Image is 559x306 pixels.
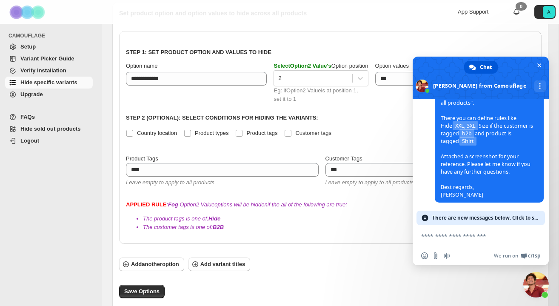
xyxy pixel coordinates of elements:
span: Chat [480,61,492,74]
span: Option position [274,63,368,69]
a: Logout [5,135,93,147]
span: Avatar with initials A [543,6,555,18]
span: Setup [20,43,36,50]
span: Product Tags [126,155,158,162]
span: Option name [126,63,157,69]
button: Save Options [119,285,165,298]
a: Upgrade [5,89,93,100]
b: Hide [208,215,220,222]
span: XXL, 3XL [453,121,478,130]
div: Eg: if Option2 Value is at position 1, set it to 1 [274,86,368,103]
b: Fog [168,201,178,208]
span: Leave empty to apply to all products [126,179,214,186]
b: B2B [213,224,224,230]
span: Product tags [246,130,277,136]
span: Hide sold out products [20,126,81,132]
span: Select Option2 Value 's [274,63,331,69]
span: FAQs [20,114,35,120]
span: Shirt [459,137,476,146]
span: Country location [137,130,177,136]
span: Add another option [131,260,179,269]
span: Send a file [432,252,439,259]
span: There are new messages below. Click to see. [432,211,540,225]
span: Customer tags [295,130,331,136]
div: 0 [516,2,527,11]
span: Audio message [443,252,450,259]
span: CAMOUFLAGE [9,32,96,39]
a: Verify Installation [5,65,93,77]
span: The customer tags is one of: [143,224,224,230]
span: b2b [459,129,474,138]
span: Logout [20,137,39,144]
span: Save Options [124,287,160,296]
strong: APPLIED RULE [126,201,166,208]
textarea: Compose your message... [421,232,522,240]
a: Variant Picker Guide [5,53,93,65]
p: Step 1: Set product option and values to hide [126,48,535,57]
button: Avatar with initials A [534,5,556,19]
p: Step 2 (Optional): Select conditions for hiding the variants: [126,114,535,122]
span: Hide specific variants [20,79,77,86]
span: Leave empty to apply to all products [325,179,414,186]
span: We run on [494,252,518,259]
a: Hide sold out products [5,123,93,135]
span: Upgrade [20,91,43,97]
span: Verify Installation [20,67,66,74]
a: We run onCrisp [494,252,540,259]
a: 0 [512,8,521,16]
span: Add variant titles [200,260,245,269]
a: Setup [5,41,93,53]
a: FAQs [5,111,93,123]
span: Customer Tags [325,155,362,162]
span: Insert an emoji [421,252,428,259]
div: Close chat [523,272,549,297]
a: Hide specific variants [5,77,93,89]
span: App Support [458,9,488,15]
text: A [547,9,550,14]
span: Option values [375,63,409,69]
span: Crisp [528,252,540,259]
span: Close chat [535,61,544,70]
button: Addanotheroption [119,257,184,271]
span: Hi [PERSON_NAME], To hide from b2b customers where those customers are tagged "b2b" or any other ... [441,46,536,198]
button: Add variant titles [188,257,250,271]
span: The product tags is one of: [143,215,220,222]
span: Product types [195,130,229,136]
div: More channels [534,80,546,92]
span: Variant Picker Guide [20,55,74,62]
div: Chat [464,61,498,74]
img: Camouflage [7,0,49,24]
div: : Option2 Value options will be hidden if the all of the following are true: [126,200,535,232]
